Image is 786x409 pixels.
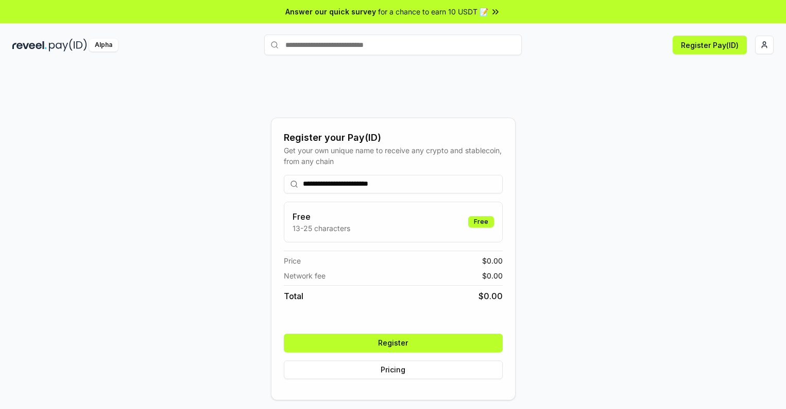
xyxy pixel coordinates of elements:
[482,255,503,266] span: $ 0.00
[284,255,301,266] span: Price
[293,210,350,223] h3: Free
[378,6,488,17] span: for a chance to earn 10 USDT 📝
[284,145,503,167] div: Get your own unique name to receive any crypto and stablecoin, from any chain
[293,223,350,234] p: 13-25 characters
[89,39,118,52] div: Alpha
[482,270,503,281] span: $ 0.00
[673,36,747,54] button: Register Pay(ID)
[49,39,87,52] img: pay_id
[285,6,376,17] span: Answer our quick survey
[12,39,47,52] img: reveel_dark
[284,270,326,281] span: Network fee
[468,216,494,227] div: Free
[284,130,503,145] div: Register your Pay(ID)
[284,290,303,302] span: Total
[479,290,503,302] span: $ 0.00
[284,361,503,379] button: Pricing
[284,334,503,352] button: Register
